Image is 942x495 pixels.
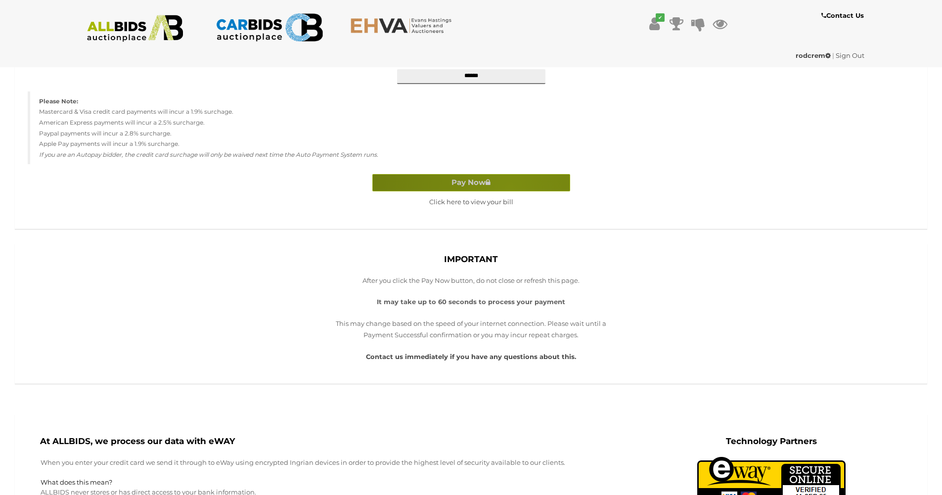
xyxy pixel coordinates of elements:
h5: What does this mean? [41,479,601,486]
a: Sign Out [836,51,864,59]
strong: It may take up to 60 seconds to process your payment [377,298,565,306]
p: After you click the Pay Now button, do not close or refresh this page. [336,275,607,286]
strong: Please Note: [39,97,78,105]
b: Contact Us [821,11,864,19]
a: Click here to view your bill [429,198,513,206]
a: ✔ [647,15,662,33]
strong: rodcrem [796,51,831,59]
a: rodcrem [796,51,832,59]
b: IMPORTANT [444,254,498,264]
a: Contact Us [821,10,866,21]
a: Contact us immediately if you have any questions about this. [366,353,576,360]
em: If you are an Autopay bidder, the credit card surchage will only be waived next time the Auto Pay... [39,151,378,158]
p: When you enter your credit card we send it through to eWay using encrypted Ingrian devices in ord... [41,457,601,468]
img: EHVA.com.au [350,17,457,34]
button: Pay Now [372,174,570,191]
img: ALLBIDS.com.au [82,15,189,42]
i: ✔ [656,13,665,22]
img: CARBIDS.com.au [216,10,323,45]
b: Technology Partners [726,436,817,446]
p: This may change based on the speed of your internet connection. Please wait until a Payment Succe... [336,318,607,341]
blockquote: Mastercard & Visa credit card payments will incur a 1.9% surchage. American Express payments will... [28,91,914,164]
b: At ALLBIDS, we process our data with eWAY [40,436,235,446]
span: | [832,51,834,59]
